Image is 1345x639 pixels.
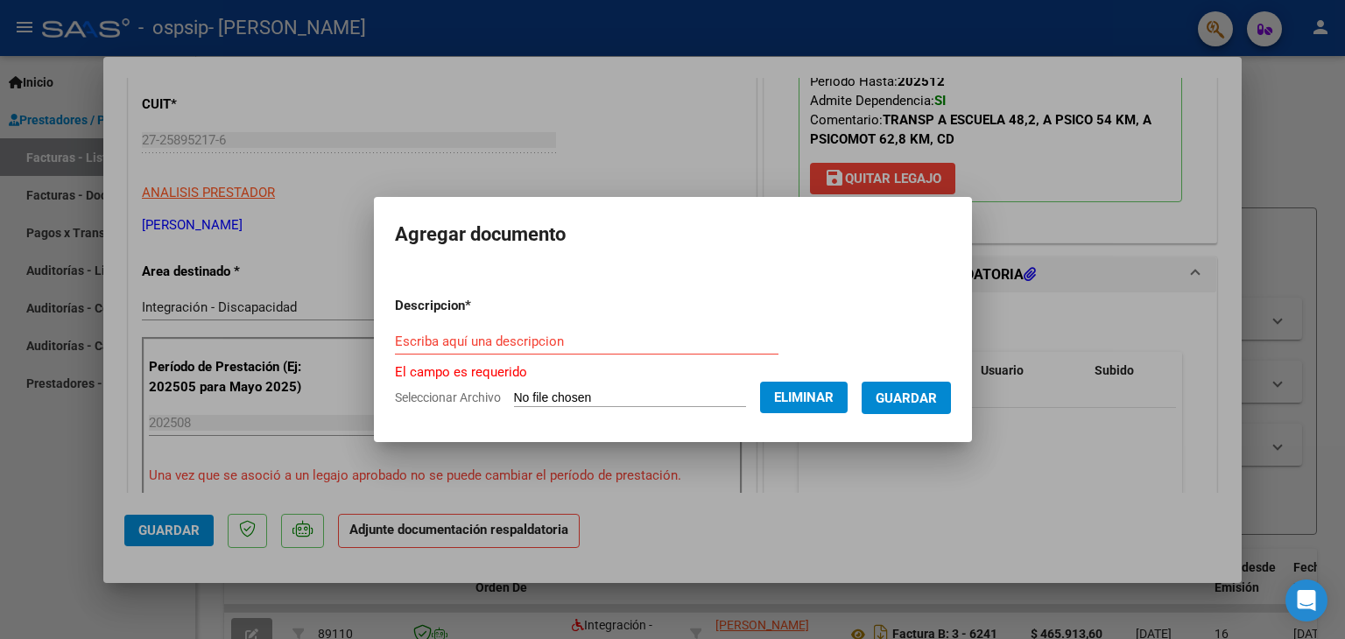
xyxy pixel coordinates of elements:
[760,382,848,413] button: Eliminar
[395,390,501,404] span: Seleccionar Archivo
[862,382,951,414] button: Guardar
[876,390,937,406] span: Guardar
[395,362,951,383] p: El campo es requerido
[774,390,834,405] span: Eliminar
[395,296,562,316] p: Descripcion
[1285,579,1327,621] div: Open Intercom Messenger
[395,218,951,251] h2: Agregar documento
